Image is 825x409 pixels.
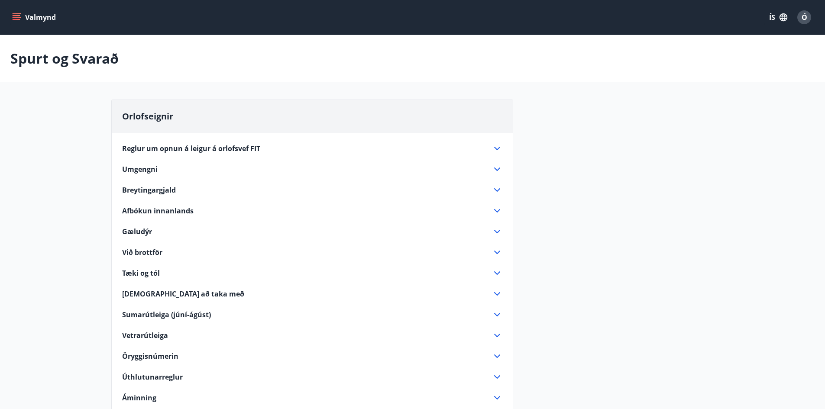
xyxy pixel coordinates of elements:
div: Afbókun innanlands [122,206,502,216]
span: Gæludýr [122,227,152,236]
div: Við brottför [122,247,502,258]
span: Orlofseignir [122,110,173,122]
div: Tæki og tól [122,268,502,278]
button: Ó [794,7,815,28]
span: Öryggisnúmerin [122,351,178,361]
span: Reglur um opnun á leigur á orlofsvef FIT [122,144,260,153]
span: Breytingargjald [122,185,176,195]
span: Tæki og tól [122,268,160,278]
span: Afbókun innanlands [122,206,194,216]
div: Umgengni [122,164,502,174]
div: Breytingargjald [122,185,502,195]
div: Sumarútleiga (júní-ágúst) [122,309,502,320]
span: Við brottför [122,248,162,257]
span: Ó [802,13,807,22]
div: Reglur um opnun á leigur á orlofsvef FIT [122,143,502,154]
div: Vetrarútleiga [122,330,502,341]
span: Vetrarútleiga [122,331,168,340]
span: Umgengni [122,164,158,174]
span: Sumarútleiga (júní-ágúst) [122,310,211,319]
span: Úthlutunarreglur [122,372,183,382]
button: ÍS [764,10,792,25]
div: Úthlutunarreglur [122,372,502,382]
div: [DEMOGRAPHIC_DATA] að taka með [122,289,502,299]
div: Öryggisnúmerin [122,351,502,361]
span: Áminning [122,393,156,403]
div: Áminning [122,393,502,403]
p: Spurt og Svarað [10,49,119,68]
button: menu [10,10,59,25]
div: Gæludýr [122,226,502,237]
span: [DEMOGRAPHIC_DATA] að taka með [122,289,244,299]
